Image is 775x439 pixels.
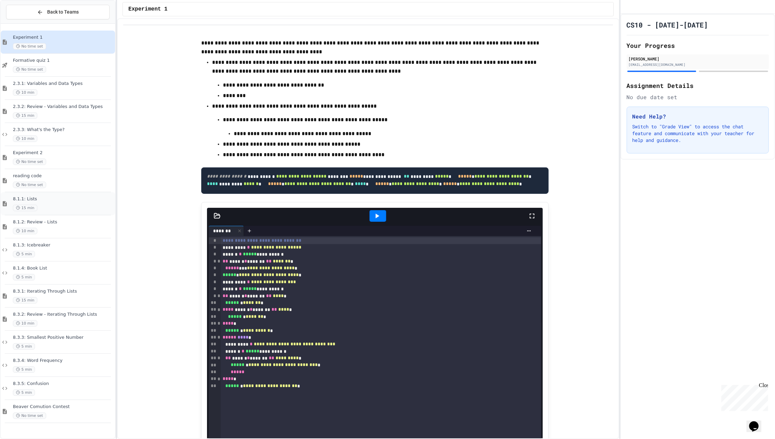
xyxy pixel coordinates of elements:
span: 10 min [13,135,37,142]
span: 8.3.1: Iterating Through Lists [13,289,114,294]
iframe: chat widget [746,412,768,432]
span: 2.3.2: Review - Variables and Data Types [13,104,114,110]
span: reading code [13,173,114,179]
span: 8.1.4: Book List [13,266,114,271]
span: 8.3.2: Review - Iterating Through Lists [13,312,114,317]
span: 10 min [13,320,37,327]
span: No time set [13,182,46,188]
span: 15 min [13,297,37,304]
span: Experiment 1 [128,5,167,13]
span: No time set [13,66,46,73]
span: 10 min [13,228,37,234]
span: 10 min [13,89,37,96]
span: 2.3.3: What's the Type? [13,127,114,133]
span: Experiment 2 [13,150,114,156]
div: [EMAIL_ADDRESS][DOMAIN_NAME] [629,62,767,67]
div: No due date set [627,93,769,101]
span: 8.3.4: Word Frequency [13,358,114,364]
span: 8.3.3: Smallest Positive Number [13,335,114,341]
span: 15 min [13,112,37,119]
span: No time set [13,413,46,419]
span: 5 min [13,251,35,257]
span: Experiment 1 [13,35,114,40]
h1: CS10 - [DATE]-[DATE] [627,20,708,30]
h3: Need Help? [632,112,763,121]
iframe: chat widget [719,382,768,411]
span: 5 min [13,274,35,280]
button: Back to Teams [6,5,110,19]
span: 15 min [13,205,37,211]
div: Chat with us now!Close [3,3,47,43]
span: 8.1.1: Lists [13,196,114,202]
span: No time set [13,43,46,50]
span: 8.3.5: Confusion [13,381,114,387]
span: No time set [13,159,46,165]
span: 5 min [13,366,35,373]
span: Beaver Comution Contest [13,404,114,410]
div: [PERSON_NAME] [629,56,767,62]
span: 2.3.1: Variables and Data Types [13,81,114,87]
span: 8.1.2: Review - Lists [13,219,114,225]
h2: Your Progress [627,41,769,50]
span: 5 min [13,343,35,350]
span: Formative quiz 1 [13,58,114,63]
span: 5 min [13,389,35,396]
p: Switch to "Grade View" to access the chat feature and communicate with your teacher for help and ... [632,123,763,144]
span: 8.1.3: Icebreaker [13,242,114,248]
span: Back to Teams [47,8,79,16]
h2: Assignment Details [627,81,769,90]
